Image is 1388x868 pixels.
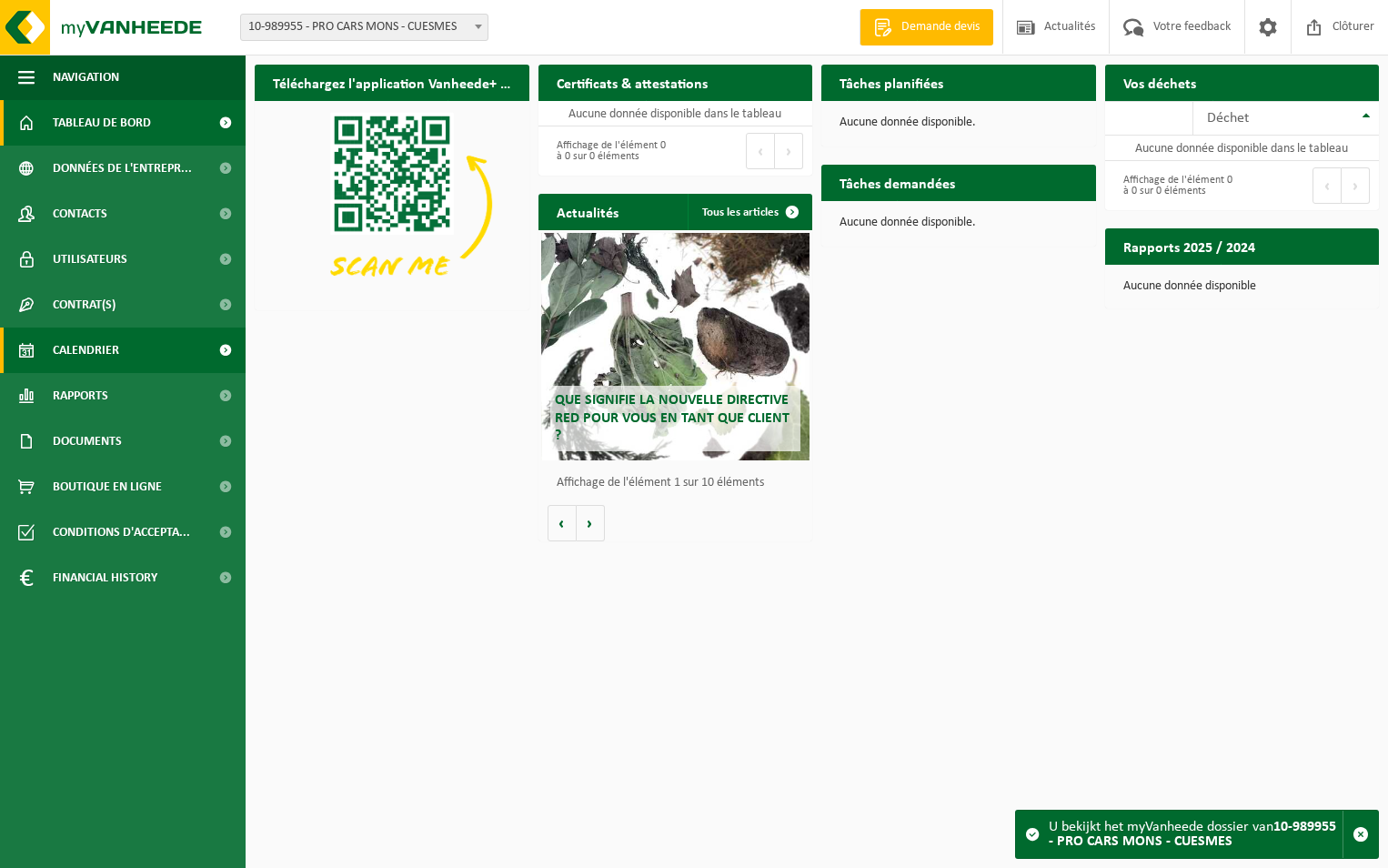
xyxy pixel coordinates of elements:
button: Volgende [577,505,605,541]
h2: Téléchargez l'application Vanheede+ maintenant! [255,65,529,100]
span: Contrat(s) [53,282,116,328]
h2: Rapports 2025 / 2024 [1105,228,1273,264]
span: Calendrier [53,328,119,373]
span: Déchet [1207,111,1249,126]
p: Aucune donnée disponible. [840,116,1078,129]
h2: Certificats & attestations [538,65,726,100]
p: Affichage de l'élément 1 sur 10 éléments [557,477,804,490]
h2: Vos déchets [1105,65,1214,100]
span: Navigation [53,55,119,100]
h2: Tâches planifiées [821,65,961,100]
span: Financial History [53,555,157,601]
div: Affichage de l'élément 0 à 0 sur 0 éléments [548,131,667,171]
button: Previous [746,133,775,169]
a: Tous les articles [688,194,810,230]
a: Que signifie la nouvelle directive RED pour vous en tant que client ? [541,233,810,460]
span: 10-989955 - PRO CARS MONS - CUESMES [241,15,488,40]
button: Previous [1313,167,1342,204]
button: Vorige [548,505,577,541]
strong: 10-989955 - PRO CARS MONS - CUESMES [1049,820,1336,849]
p: Aucune donnée disponible. [840,217,1078,229]
h2: Tâches demandées [821,165,973,200]
td: Aucune donnée disponible dans le tableau [1105,136,1380,161]
div: U bekijkt het myVanheede dossier van [1049,811,1343,858]
div: Affichage de l'élément 0 à 0 sur 0 éléments [1114,166,1233,206]
a: Consulter les rapports [1221,264,1377,300]
h2: Actualités [538,194,637,229]
p: Aucune donnée disponible [1123,280,1362,293]
span: Utilisateurs [53,237,127,282]
button: Next [1342,167,1370,204]
button: Next [775,133,803,169]
span: Données de l'entrepr... [53,146,192,191]
span: Conditions d'accepta... [53,510,190,555]
span: Contacts [53,191,107,237]
span: Que signifie la nouvelle directive RED pour vous en tant que client ? [555,393,790,442]
span: Documents [53,419,122,464]
span: Demande devis [897,18,984,36]
span: Tableau de bord [53,100,151,146]
span: Boutique en ligne [53,464,162,510]
span: 10-989955 - PRO CARS MONS - CUESMES [240,14,488,41]
td: Aucune donnée disponible dans le tableau [538,101,813,126]
span: Rapports [53,373,108,419]
a: Demande devis [860,9,993,45]
img: Download de VHEPlus App [255,101,529,307]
